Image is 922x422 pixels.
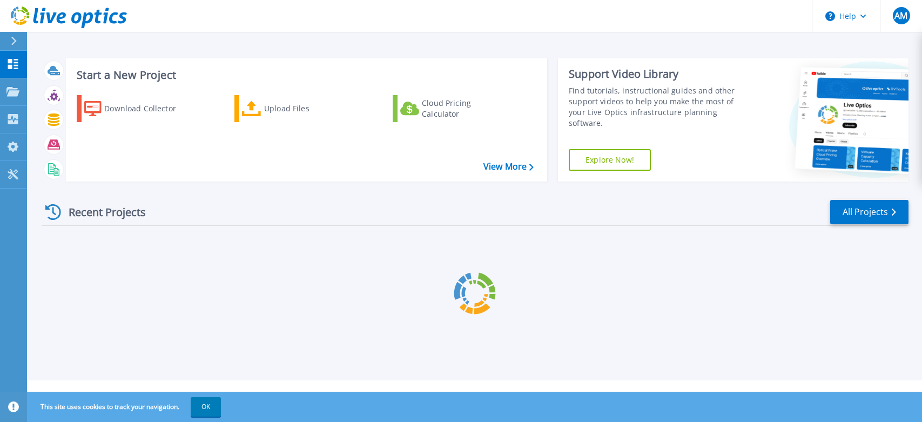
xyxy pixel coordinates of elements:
a: Download Collector [77,95,197,122]
button: OK [191,397,221,417]
a: Upload Files [234,95,355,122]
div: Support Video Library [569,67,746,81]
span: This site uses cookies to track your navigation. [30,397,221,417]
h3: Start a New Project [77,69,533,81]
div: Cloud Pricing Calculator [422,98,508,119]
a: View More [483,162,534,172]
a: Explore Now! [569,149,651,171]
span: AM [894,11,907,20]
div: Recent Projects [42,199,160,225]
a: All Projects [830,200,908,224]
div: Find tutorials, instructional guides and other support videos to help you make the most of your L... [569,85,746,129]
div: Upload Files [264,98,351,119]
a: Cloud Pricing Calculator [393,95,513,122]
div: Download Collector [104,98,191,119]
